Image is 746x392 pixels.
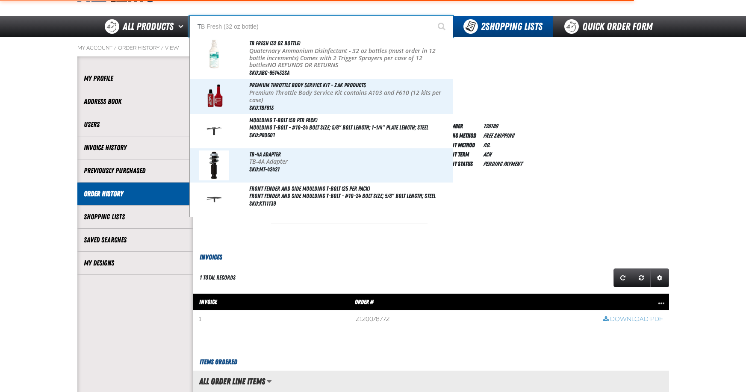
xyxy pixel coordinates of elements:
[483,123,498,130] span: 128189
[84,97,186,106] a: Address Book
[249,40,300,47] span: TB Fresh (32 oz bottle)
[84,212,186,222] a: Shopping Lists
[200,274,236,282] div: 1 total records
[597,293,669,310] th: Row actions
[249,104,274,111] span: SKU:TBF613
[84,120,186,130] a: Users
[84,189,186,199] a: Order History
[249,82,366,88] span: Premium Throttle Body Service Kit - ZAK Products
[77,44,669,51] nav: Breadcrumbs
[249,185,370,192] span: Front Fender and Side Moulding T-Bolt (25 per pack)
[603,315,663,324] a: Download PDF row action
[195,81,233,111] img: 5b115816f21b8302828486-tbf613_0000_copy_preview.png
[438,149,480,159] td: Payment Term
[249,192,451,200] span: Front Fender and Side Moulding T-Bolt - #10-24 Bolt Size; 5/8" Bolt Length; Steel
[77,44,112,51] a: My Account
[193,357,669,367] h3: Items Ordered
[193,252,669,262] h3: Invoices
[249,132,275,139] span: SKU:P80601
[84,166,186,176] a: Previously Purchased
[432,16,453,37] button: Start Searching
[249,69,289,76] span: SKU:ABC-651432SA
[193,377,265,386] h2: All Order Line Items
[249,124,451,131] span: Moulding T-Bolt - #10-24 Bolt Size; 5/8" Bolt Length; 1-1/4" Plate Length; Steel
[84,235,186,245] a: Saved Searches
[84,143,186,153] a: Invoice History
[161,44,164,51] span: /
[175,16,189,37] button: Open All Products pages
[84,258,186,268] a: My Designs
[249,117,317,124] span: Moulding T-Bolt (50 per pack)
[189,16,453,37] input: Search
[266,374,272,389] button: Manage grid views. Current view is All Order Line Items
[249,151,281,158] span: TB-4A Adapter
[118,44,159,51] a: Order History
[438,121,480,130] td: PO Number
[350,310,597,329] td: Z120078772
[199,298,217,305] span: Invoice
[613,268,632,287] a: Refresh grid action
[483,151,491,158] span: ACH
[249,89,451,104] p: Premium Throttle Body Service Kit contains A103 and F610 (12 kits per case)
[199,185,229,215] img: 5b11580237e4e577911789-kt11139.jpg
[481,21,543,32] span: Shopping Lists
[632,268,651,287] a: Reset grid action
[193,310,350,329] td: 1
[114,44,117,51] span: /
[483,141,490,148] span: P.O.
[249,166,280,173] span: SKU:MT-42421
[453,16,553,37] button: You have 2 Shopping Lists. Open to view details
[199,116,229,146] img: 5b1159b18f15f632424827-p80601.jpg
[438,140,480,149] td: Payment Method
[249,200,276,207] span: SKU:KT11139
[438,159,480,168] td: Payment Status
[249,158,451,165] p: TB-4A Adapter
[481,21,485,32] strong: 2
[438,130,480,140] td: Shipping Method
[268,61,338,69] b: NO REFUNDS OR RETURNS
[355,298,374,305] span: Order #
[199,150,229,180] img: 5b11589e6594a832363958-42421.jpg
[650,268,669,287] a: Expand or Collapse Grid Settings
[249,47,451,69] p: Quaternary Ammonium Disinfectant - 32 oz bottles (must order in 12 bottle increments) Comes with ...
[165,44,179,51] a: View
[553,16,669,37] a: Quick Order Form
[483,160,522,167] span: Pending payment
[483,132,514,139] span: Free Shipping
[84,74,186,83] a: My Profile
[199,39,229,69] img: 5e8de81452947065083129-TB-Fresh.jpg
[123,19,174,34] span: All Products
